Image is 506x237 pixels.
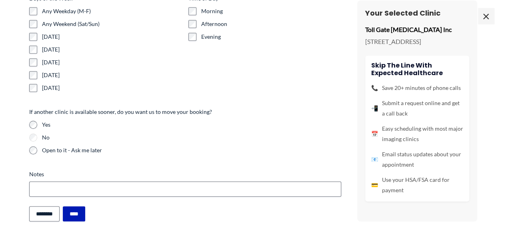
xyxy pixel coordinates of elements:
label: Open to it - Ask me later [42,146,341,154]
label: Evening [201,33,341,41]
label: [DATE] [42,71,182,79]
p: Toll Gate [MEDICAL_DATA] Inc [365,24,469,36]
li: Email status updates about your appointment [371,149,463,170]
label: Any Weekend (Sat/Sun) [42,20,182,28]
li: Easy scheduling with most major imaging clinics [371,123,463,144]
label: No [42,133,341,141]
span: 📅 [371,129,378,139]
h3: Your Selected Clinic [365,8,469,18]
label: Afternoon [201,20,341,28]
li: Use your HSA/FSA card for payment [371,175,463,195]
label: [DATE] [42,58,182,66]
span: 📧 [371,154,378,165]
span: 📲 [371,103,378,114]
label: Any Weekday (M-F) [42,7,182,15]
label: [DATE] [42,84,182,92]
li: Submit a request online and get a call back [371,98,463,119]
li: Save 20+ minutes of phone calls [371,83,463,93]
span: × [478,8,494,24]
p: [STREET_ADDRESS] [365,36,469,48]
label: Morning [201,7,341,15]
label: Yes [42,121,341,129]
label: [DATE] [42,33,182,41]
span: 💳 [371,180,378,190]
legend: If another clinic is available sooner, do you want us to move your booking? [29,108,212,116]
span: 📞 [371,83,378,93]
label: Notes [29,170,341,178]
h4: Skip the line with Expected Healthcare [371,62,463,77]
label: [DATE] [42,46,182,54]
